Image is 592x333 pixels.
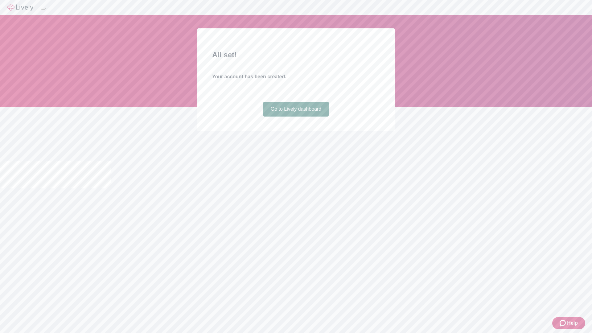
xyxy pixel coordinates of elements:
[41,8,46,10] button: Log out
[552,317,585,329] button: Zendesk support iconHelp
[567,319,578,327] span: Help
[560,319,567,327] svg: Zendesk support icon
[7,4,33,11] img: Lively
[263,102,329,117] a: Go to Lively dashboard
[212,49,380,60] h2: All set!
[212,73,380,80] h4: Your account has been created.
